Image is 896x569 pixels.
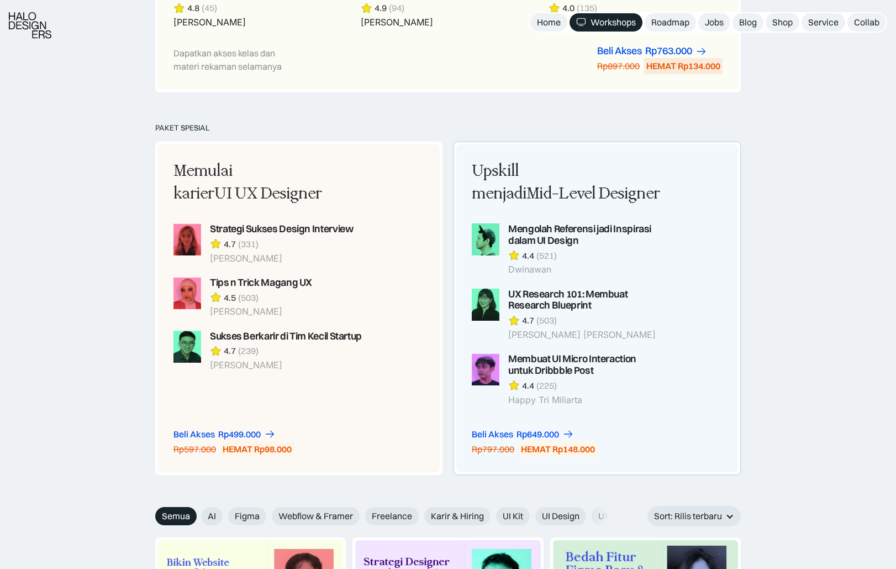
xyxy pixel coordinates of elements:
[772,17,793,28] div: Shop
[522,380,534,391] div: 4.4
[472,443,514,455] div: Rp797.000
[597,45,707,57] a: Beli AksesRp763.000
[808,17,839,28] div: Service
[646,60,720,72] div: HEMAT Rp134.000
[537,17,561,28] div: Home
[522,315,534,326] div: 4.7
[224,292,236,304] div: 4.5
[173,46,298,73] div: Dapatkan akses kelas dan materi rekaman selamanya
[472,160,662,206] div: Upskill menjadi
[472,223,662,275] a: Mengolah Referensi jadi Inspirasi dalam UI Design4.4(521)Dwinawan
[224,238,236,250] div: 4.7
[235,510,260,522] span: Figma
[210,253,353,264] div: [PERSON_NAME]
[508,289,662,312] div: UX Research 101: Membuat Research Blueprint
[598,510,639,522] span: UX Design
[238,345,259,357] div: (239)
[224,345,236,357] div: 4.7
[542,510,579,522] span: UI Design
[472,429,513,440] div: Beli Akses
[508,330,662,340] div: [PERSON_NAME] [PERSON_NAME]
[278,510,353,522] span: Webflow & Framer
[472,353,662,405] a: Membuat UI Micro Interaction untuk Dribbble Post4.4(225)Happy Tri Miliarta
[654,510,722,522] div: Sort: Rilis terbaru
[173,160,363,206] div: Memulai karier
[521,443,595,455] div: HEMAT Rp148.000
[802,13,845,32] a: Service
[647,506,741,526] div: Sort: Rilis terbaru
[214,184,322,203] span: UI UX Designer
[570,13,642,32] a: Workshops
[508,264,662,275] div: Dwinawan
[210,306,312,317] div: [PERSON_NAME]
[155,123,741,133] div: PAKET SPESIAL
[218,429,261,440] div: Rp499.000
[508,395,662,405] div: Happy Tri Miliarta
[210,360,362,370] div: [PERSON_NAME]
[238,238,259,250] div: (331)
[766,13,799,32] a: Shop
[472,429,574,440] a: Beli AksesRp649.000
[847,13,886,32] a: Collab
[597,45,642,57] div: Beli Akses
[645,13,696,32] a: Roadmap
[526,184,660,203] span: Mid-Level Designer
[223,443,292,455] div: HEMAT Rp98.000
[162,510,190,522] span: Semua
[173,429,276,440] a: Beli AksesRp499.000
[739,17,757,28] div: Blog
[173,223,363,264] a: Strategi Sukses Design Interview4.7(331)[PERSON_NAME]
[210,331,362,342] div: Sukses Berkarir di Tim Kecil Startup
[651,17,689,28] div: Roadmap
[472,289,662,341] a: UX Research 101: Membuat Research Blueprint4.7(503)[PERSON_NAME] [PERSON_NAME]
[698,13,730,32] a: Jobs
[732,13,763,32] a: Blog
[597,60,640,72] div: Rp897.000
[210,277,312,289] div: Tips n Trick Magang UX
[431,510,484,522] span: Karir & Hiring
[516,429,559,440] div: Rp649.000
[508,353,662,377] div: Membuat UI Micro Interaction untuk Dribbble Post
[503,510,523,522] span: UI Kit
[155,507,614,525] form: Email Form
[854,17,879,28] div: Collab
[208,510,216,522] span: AI
[372,510,412,522] span: Freelance
[173,277,363,317] a: Tips n Trick Magang UX4.5(503)[PERSON_NAME]
[508,223,662,247] div: Mengolah Referensi jadi Inspirasi dalam UI Design
[522,250,534,262] div: 4.4
[238,292,259,304] div: (503)
[645,45,692,57] div: Rp763.000
[210,223,353,235] div: Strategi Sukses Design Interview
[536,315,557,326] div: (503)
[173,331,363,371] a: Sukses Berkarir di Tim Kecil Startup4.7(239)[PERSON_NAME]
[705,17,724,28] div: Jobs
[536,380,557,391] div: (225)
[530,13,567,32] a: Home
[536,250,557,262] div: (521)
[173,429,215,440] div: Beli Akses
[173,443,216,455] div: Rp597.000
[591,17,636,28] div: Workshops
